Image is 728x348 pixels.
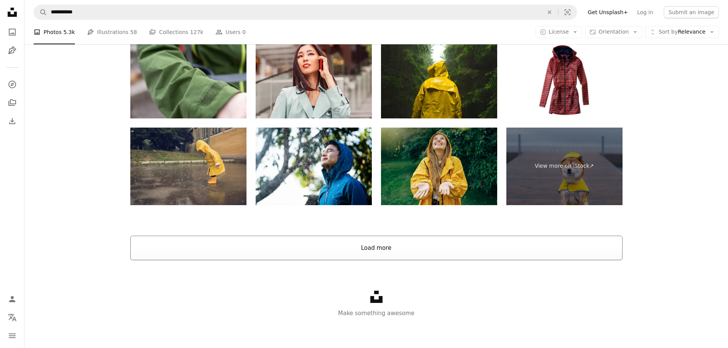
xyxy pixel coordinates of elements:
[506,128,623,205] a: View more on iStock↗
[5,95,20,110] a: Collections
[5,24,20,40] a: Photos
[34,5,47,19] button: Search Unsplash
[645,26,719,38] button: Sort byRelevance
[34,5,577,20] form: Find visuals sitewide
[190,28,203,36] span: 127k
[5,113,20,129] a: Download History
[5,291,20,307] a: Log in / Sign up
[5,328,20,343] button: Menu
[664,6,719,18] button: Submit an image
[658,29,678,35] span: Sort by
[632,6,658,18] a: Log in
[5,43,20,58] a: Illustrations
[541,5,558,19] button: Clear
[242,28,246,36] span: 0
[558,5,577,19] button: Visual search
[24,309,728,318] p: Make something awesome
[87,20,137,44] a: Illustrations 58
[149,20,203,44] a: Collections 127k
[130,128,246,205] img: Adorable little boy playing at rainy day
[549,29,569,35] span: License
[130,41,246,118] img: Wet rainwear on a rainy day
[130,28,137,36] span: 58
[583,6,632,18] a: Get Unsplash+
[256,128,372,205] img: Young Asian man wearing raincoat with rain and clouds. He is very happy.
[5,310,20,325] button: Language
[130,236,623,260] button: Load more
[535,26,582,38] button: License
[256,41,372,118] img: Businesswoman on the phone
[381,41,497,118] img: Rear View Of Man Wearing Yellow Raincoat In Forest During Rain
[658,28,705,36] span: Relevance
[5,77,20,92] a: Explore
[506,41,623,118] img: Red and blue striped raincoat isolate on white background.
[216,20,246,44] a: Users 0
[5,5,20,21] a: Home — Unsplash
[585,26,642,38] button: Orientation
[381,128,497,205] img: Image of a positive young blonde woman smiling wearing yellow raincoat during the rain in the par...
[598,29,629,35] span: Orientation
